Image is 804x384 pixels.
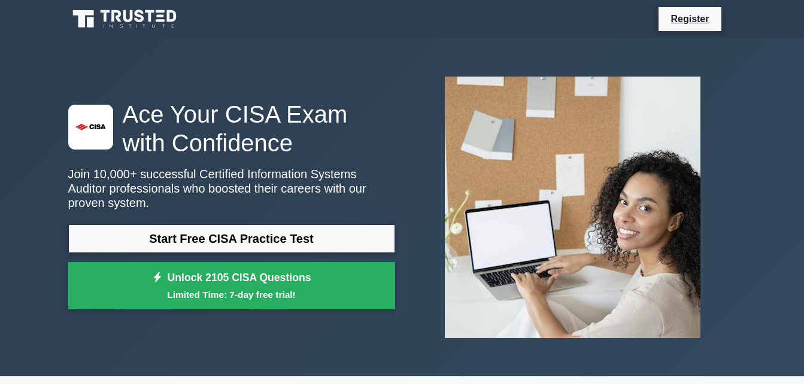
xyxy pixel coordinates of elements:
[83,288,380,301] small: Limited Time: 7-day free trial!
[663,11,716,26] a: Register
[68,167,395,210] p: Join 10,000+ successful Certified Information Systems Auditor professionals who boosted their car...
[68,224,395,253] a: Start Free CISA Practice Test
[68,100,395,157] h1: Ace Your CISA Exam with Confidence
[68,262,395,310] a: Unlock 2105 CISA QuestionsLimited Time: 7-day free trial!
